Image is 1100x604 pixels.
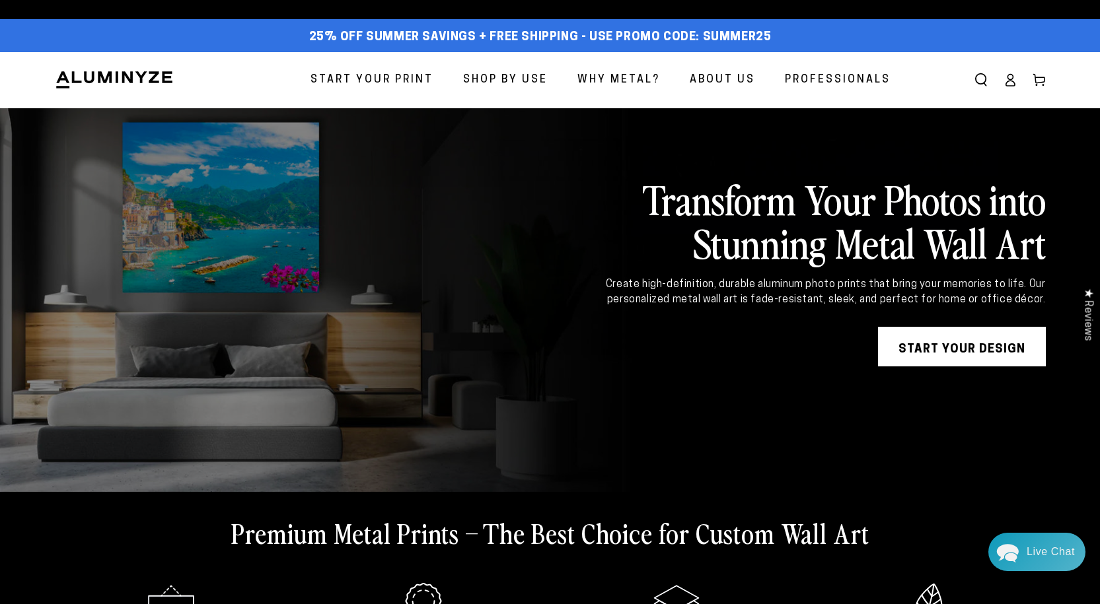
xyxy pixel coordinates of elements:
a: Shop By Use [453,63,558,98]
span: Professionals [785,71,891,90]
a: START YOUR DESIGN [878,327,1046,366]
a: Professionals [775,63,900,98]
div: Chat widget toggle [988,533,1085,571]
span: 25% off Summer Savings + Free Shipping - Use Promo Code: SUMMER25 [309,30,772,45]
span: About Us [690,71,755,90]
a: Why Metal? [568,63,670,98]
summary: Search our site [967,65,996,94]
h2: Transform Your Photos into Stunning Metal Wall Art [566,177,1046,264]
span: Shop By Use [463,71,548,90]
h2: Premium Metal Prints – The Best Choice for Custom Wall Art [231,516,869,550]
a: About Us [680,63,765,98]
a: Start Your Print [301,63,443,98]
span: Why Metal? [577,71,660,90]
div: Create high-definition, durable aluminum photo prints that bring your memories to life. Our perso... [566,277,1046,307]
div: Click to open Judge.me floating reviews tab [1075,278,1100,351]
span: Start Your Print [311,71,433,90]
div: Contact Us Directly [1027,533,1075,571]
